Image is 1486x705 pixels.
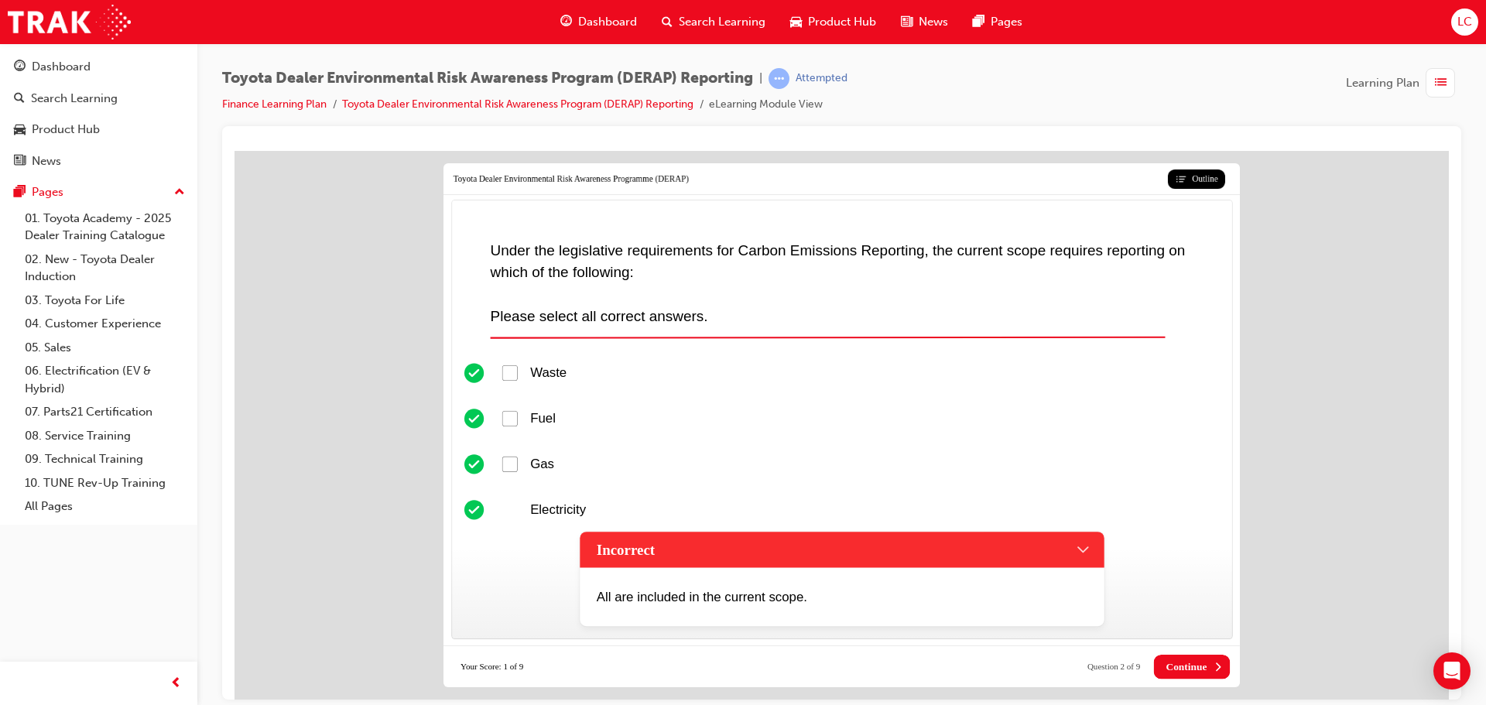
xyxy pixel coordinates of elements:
[8,5,131,39] img: Trak
[649,6,778,38] a: search-iconSearch Learning
[1435,74,1447,93] span: list-icon
[759,70,762,87] span: |
[808,13,876,31] span: Product Hub
[973,12,984,32] span: pages-icon
[6,147,191,176] a: News
[796,71,847,86] div: Attempted
[1457,13,1472,31] span: LC
[19,447,191,471] a: 09. Technical Training
[6,53,191,81] a: Dashboard
[769,68,789,89] span: learningRecordVerb_ATTEMPT-icon
[222,98,327,111] a: Finance Learning Plan
[889,6,960,38] a: news-iconNews
[19,359,191,400] a: 06. Electrification (EV & Hybrid)
[255,157,473,173] span: Please select all correct answers.
[548,6,649,38] a: guage-iconDashboard
[6,84,191,113] a: Search Learning
[931,510,972,522] span: Continue
[255,91,950,129] span: Under the legislative requirements for Carbon Emissions Reporting, the current scope requires rep...
[219,22,454,34] div: Toyota Dealer Environmental Risk Awareness Programme (DERAP)
[6,178,191,207] button: Pages
[14,92,25,106] span: search-icon
[19,289,191,313] a: 03. Toyota For Life
[342,98,693,111] a: Toyota Dealer Environmental Risk Awareness Program (DERAP) Reporting
[19,312,191,336] a: 04. Customer Experience
[31,90,118,108] div: Search Learning
[991,13,1022,31] span: Pages
[1451,9,1478,36] button: LC
[222,70,753,87] span: Toyota Dealer Environmental Risk Awareness Program (DERAP) Reporting
[957,22,983,34] span: Outline
[901,12,912,32] span: news-icon
[6,115,191,144] a: Product Hub
[19,471,191,495] a: 10. TUNE Rev-Up Training
[14,123,26,137] span: car-icon
[14,186,26,200] span: pages-icon
[174,183,185,203] span: up-icon
[19,424,191,448] a: 08. Service Training
[790,12,802,32] span: car-icon
[361,439,572,453] span: All are included in the current scope.
[19,336,191,360] a: 05. Sales
[32,121,100,139] div: Product Hub
[1346,68,1461,98] button: Learning Plan
[345,381,869,416] div: Incorrect
[960,6,1035,38] a: pages-iconPages
[14,60,26,74] span: guage-icon
[919,13,948,31] span: News
[1433,652,1471,690] div: Open Intercom Messenger
[170,674,182,693] span: prev-icon
[14,155,26,169] span: news-icon
[226,511,289,520] span: Your Score: 1 of 9
[778,6,889,38] a: car-iconProduct Hub
[1346,74,1419,92] span: Learning Plan
[19,207,191,248] a: 01. Toyota Academy - 2025 Dealer Training Catalogue
[709,96,823,114] li: eLearning Module View
[19,400,191,424] a: 07. Parts21 Certification
[19,248,191,289] a: 02. New - Toyota Dealer Induction
[662,12,673,32] span: search-icon
[6,50,191,178] button: DashboardSearch LearningProduct HubNews
[853,511,906,521] div: Question 2 of 9
[226,511,289,521] div: Your Score: 1 of 9
[32,58,91,76] div: Dashboard
[19,495,191,518] a: All Pages
[560,12,572,32] span: guage-icon
[679,13,765,31] span: Search Learning
[32,183,63,201] div: Pages
[578,13,637,31] span: Dashboard
[32,152,61,170] div: News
